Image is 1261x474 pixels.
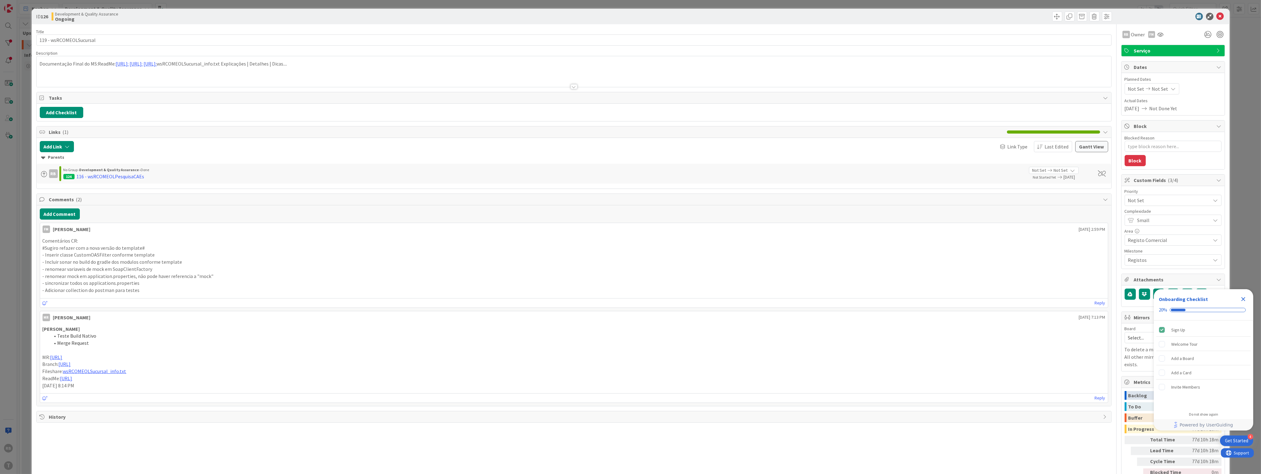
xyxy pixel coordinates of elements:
span: Mirrors [1134,314,1213,321]
a: wsRCOMEOLSucursal_info.txt [63,368,126,374]
span: Not Started Yet [1033,175,1056,180]
button: Add Checklist [40,107,83,118]
button: Add Link [40,141,74,152]
a: [URL] [50,354,62,360]
p: To delete a mirror card, just delete the card. All other mirrored cards will continue to exists. [1125,346,1222,368]
div: Milestone [1125,249,1222,253]
span: Not Done Yet [1149,105,1177,112]
span: Teste Build Nativo [57,333,97,339]
button: Block [1125,155,1146,166]
a: Powered by UserGuiding [1157,419,1250,431]
span: Links [49,128,1004,136]
p: - Incluir sonar no build do gradle dos modulos conforme template [43,258,1105,266]
span: Serviço [1134,47,1213,54]
div: Complexidade [1125,209,1222,213]
span: Link Type [1008,143,1028,150]
span: Last Edited [1045,143,1069,150]
label: Blocked Reason [1125,135,1155,141]
span: Small [1137,216,1208,225]
span: Support [13,1,28,8]
p: - renomear mock em application.properties, não pode haver referencia a "mock" [43,273,1105,280]
div: Sign Up [1171,326,1185,334]
div: FM [43,226,50,233]
span: Attachments [1134,276,1213,283]
a: [URL] [59,361,71,367]
span: [DATE] 8:14 PM [43,382,75,389]
div: Parents [41,154,1107,161]
span: Registos [1128,256,1208,264]
div: Welcome Tour is incomplete. [1156,337,1251,351]
div: Add a Board [1171,355,1194,362]
span: ( 1 ) [63,129,69,135]
div: Priority [1125,189,1222,194]
div: Do not show again [1189,412,1218,417]
div: 20% [1159,307,1167,313]
span: [DATE] 7:13 PM [1079,314,1105,321]
span: Powered by UserGuiding [1180,421,1233,429]
span: [DATE] [1125,105,1140,112]
button: Add Comment [40,208,80,220]
span: MR: [43,354,50,360]
div: Add a Card is incomplete. [1156,366,1251,380]
strong: [PERSON_NAME] [43,326,80,332]
p: - sincronizar todos os applications.properties [43,280,1105,287]
b: 126 [41,13,48,20]
span: Block [1134,122,1213,130]
b: Development & Quality Assurance › [80,167,141,172]
p: Documentação Final do MS:ReadMe: wsRCOMEOLSucursal_info.txt Explicações | Detalhes | Dicas.... [40,60,1108,67]
div: Buffer [1128,413,1212,422]
div: RB [1122,31,1130,38]
b: Ongoing [55,16,119,21]
span: Select... [1128,333,1208,342]
span: Branch: [43,361,59,367]
span: No Group › [63,167,80,172]
div: Close Checklist [1238,294,1248,304]
div: Welcome Tour [1171,340,1198,348]
a: [URL]: [144,61,157,67]
span: Fileshare: [43,368,63,374]
div: MR [43,314,50,321]
div: Area [1125,229,1222,233]
a: [URL] [60,375,72,381]
p: - Adicionar collection do postman para testes [43,287,1105,294]
span: [DATE] 2:59 PM [1079,226,1105,233]
span: ( 2 ) [76,196,82,203]
div: FM [1148,31,1155,38]
div: 4 [1248,434,1253,440]
div: [PERSON_NAME] [53,226,91,233]
span: Development & Quality Assurance [55,11,119,16]
input: type card name here... [36,34,1112,46]
div: Sign Up is complete. [1156,323,1251,337]
span: Planned Dates [1125,76,1222,83]
div: 77d 10h 18m [1187,458,1219,466]
span: Metrics [1134,378,1213,386]
a: Reply [1095,299,1105,307]
div: Get Started [1225,438,1248,444]
span: Not Set [1032,167,1046,174]
span: Not Set [1152,85,1168,93]
span: ID [36,13,48,20]
a: [URL]: [116,61,129,67]
a: Reply [1095,394,1105,402]
span: Dates [1134,63,1213,71]
div: Invite Members is incomplete. [1156,380,1251,394]
div: Add a Board is incomplete. [1156,352,1251,365]
span: Not Set [1128,196,1208,205]
p: Comentários CR: [43,237,1105,244]
span: Actual Dates [1125,98,1222,104]
span: Owner [1131,31,1145,38]
div: Backlog [1128,391,1212,400]
span: Registo Comercial [1128,236,1208,244]
div: To Do [1128,402,1212,411]
div: Cycle Time [1150,458,1185,466]
span: Board [1125,326,1136,331]
span: Done [141,167,149,172]
span: History [49,413,1100,421]
a: [URL]: [130,61,143,67]
div: 77d 10h 18m [1187,447,1219,455]
button: Last Edited [1034,141,1072,152]
div: [PERSON_NAME] [53,314,91,321]
div: In Progress [1128,425,1192,433]
div: 77d 10h 18m [1187,436,1219,444]
button: Gantt View [1075,141,1108,152]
